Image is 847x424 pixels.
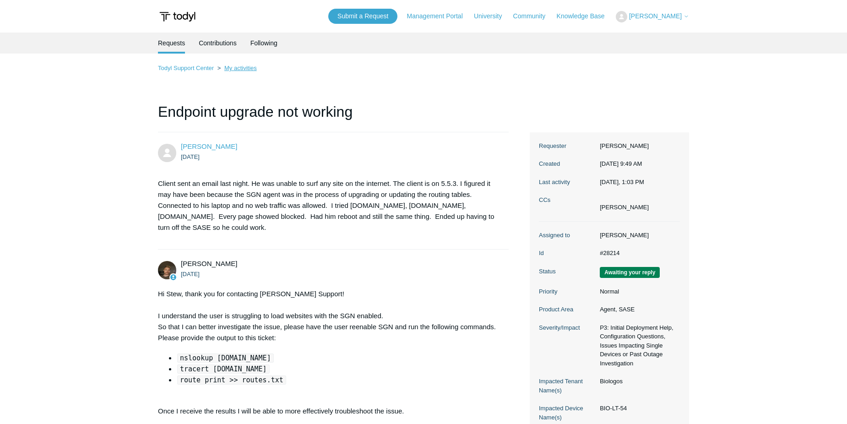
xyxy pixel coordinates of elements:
span: [PERSON_NAME] [629,12,682,20]
dd: P3: Initial Deployment Help, Configuration Questions, Issues Impacting Single Devices or Past Out... [595,323,680,368]
li: Requests [158,33,185,54]
span: We are waiting for you to respond [600,267,660,278]
button: [PERSON_NAME] [616,11,689,22]
dd: BIO-LT-54 [595,404,680,413]
dt: Created [539,159,595,169]
dd: #28214 [595,249,680,258]
a: Submit a Request [328,9,397,24]
h1: Endpoint upgrade not working [158,101,509,132]
dt: Status [539,267,595,276]
a: Contributions [199,33,237,54]
span: Stew Lambert [181,142,237,150]
time: 09/18/2025, 09:49 [181,153,200,160]
dt: Last activity [539,178,595,187]
li: Todyl Support Center [158,65,216,71]
code: route print >> routes.txt [177,375,286,385]
a: My activities [224,65,257,71]
li: Brandon Ogiba [600,203,649,212]
li: My activities [216,65,257,71]
dt: CCs [539,196,595,205]
dt: Severity/Impact [539,323,595,332]
dd: Biologos [595,377,680,386]
dd: Agent, SASE [595,305,680,314]
time: 09/22/2025, 13:03 [600,179,644,185]
a: [PERSON_NAME] [181,142,237,150]
a: Todyl Support Center [158,65,214,71]
dt: Assigned to [539,231,595,240]
a: Community [513,11,555,21]
code: nslookup [DOMAIN_NAME] [177,353,274,363]
time: 09/18/2025, 09:49 [600,160,642,167]
time: 09/18/2025, 10:40 [181,271,200,277]
dt: Priority [539,287,595,296]
span: Andy Paull [181,260,237,267]
dt: Impacted Tenant Name(s) [539,377,595,395]
img: Todyl Support Center Help Center home page [158,8,197,25]
code: tracert [DOMAIN_NAME] [177,364,270,374]
dt: Impacted Device Name(s) [539,404,595,422]
a: University [474,11,511,21]
dt: Requester [539,141,595,151]
dt: Product Area [539,305,595,314]
dt: Id [539,249,595,258]
a: Management Portal [407,11,472,21]
p: Client sent an email last night. He was unable to surf any site on the internet. The client is on... [158,178,500,233]
a: Following [250,33,277,54]
a: Knowledge Base [557,11,614,21]
dd: [PERSON_NAME] [595,231,680,240]
dd: [PERSON_NAME] [595,141,680,151]
dd: Normal [595,287,680,296]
